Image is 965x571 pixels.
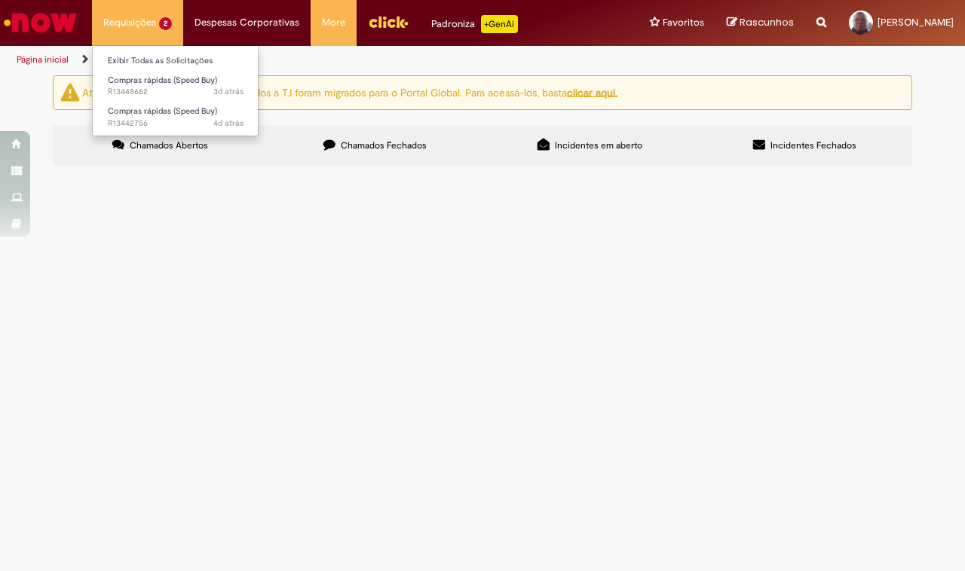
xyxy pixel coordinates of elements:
[213,86,244,97] time: 26/08/2025 14:30:09
[82,85,617,99] ng-bind-html: Atenção: alguns chamados relacionados a T.I foram migrados para o Portal Global. Para acessá-los,...
[103,15,156,30] span: Requisições
[663,15,704,30] span: Favoritos
[481,15,518,33] p: +GenAi
[213,86,244,97] span: 3d atrás
[93,103,259,131] a: Aberto R13442756 : Compras rápidas (Speed Buy)
[108,105,217,117] span: Compras rápidas (Speed Buy)
[368,11,409,33] img: click_logo_yellow_360x200.png
[567,85,617,99] a: clicar aqui.
[92,45,259,136] ul: Requisições
[555,139,642,151] span: Incidentes em aberto
[431,15,518,33] div: Padroniza
[2,8,79,38] img: ServiceNow
[17,53,69,66] a: Página inicial
[195,15,299,30] span: Despesas Corporativas
[878,16,954,29] span: [PERSON_NAME]
[213,118,244,129] span: 4d atrás
[322,15,345,30] span: More
[11,46,632,74] ul: Trilhas de página
[341,139,427,151] span: Chamados Fechados
[93,72,259,100] a: Aberto R13448662 : Compras rápidas (Speed Buy)
[159,17,172,30] span: 2
[108,75,217,86] span: Compras rápidas (Speed Buy)
[213,118,244,129] time: 25/08/2025 08:32:42
[727,16,794,30] a: Rascunhos
[108,86,244,98] span: R13448662
[93,53,259,69] a: Exibir Todas as Solicitações
[770,139,856,151] span: Incidentes Fechados
[740,15,794,29] span: Rascunhos
[130,139,208,151] span: Chamados Abertos
[108,118,244,130] span: R13442756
